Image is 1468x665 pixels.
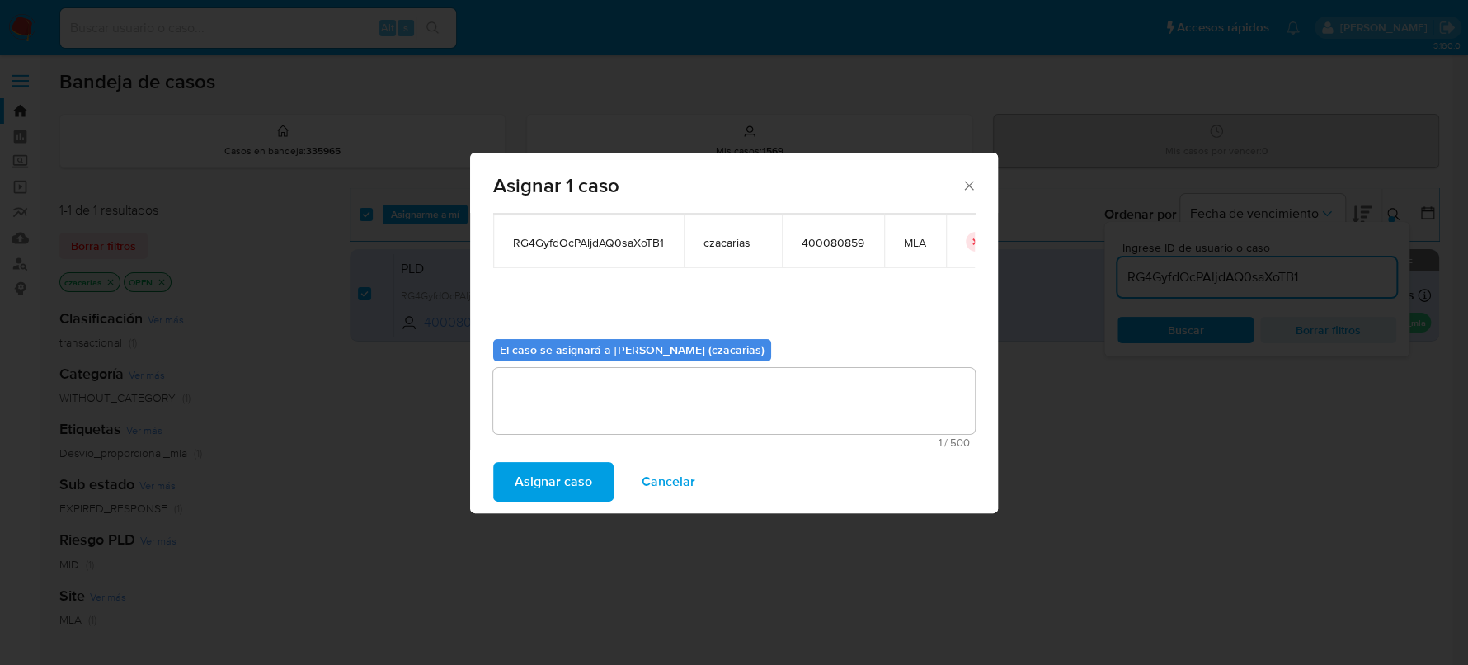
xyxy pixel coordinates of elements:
span: Asignar caso [515,464,592,500]
span: MLA [904,235,926,250]
b: El caso se asignará a [PERSON_NAME] (czacarias) [500,342,765,358]
span: czacarias [703,235,762,250]
span: Asignar 1 caso [493,176,961,196]
button: Cancelar [620,462,717,502]
button: Cerrar ventana [961,177,976,192]
span: Máximo 500 caracteres [498,437,970,448]
button: Asignar caso [493,462,614,502]
span: Cancelar [642,464,695,500]
button: icon-button [966,232,986,252]
div: assign-modal [470,153,998,513]
span: 400080859 [802,235,864,250]
span: RG4GyfdOcPAljdAQ0saXoTB1 [513,235,664,250]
